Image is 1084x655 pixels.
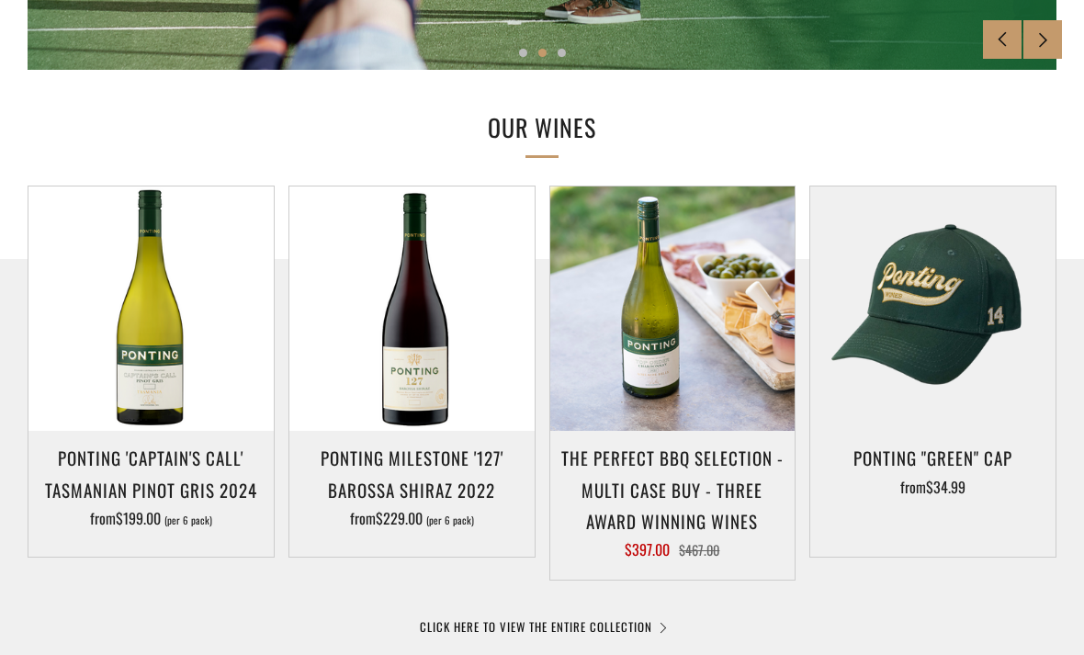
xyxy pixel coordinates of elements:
[426,515,474,525] span: (per 6 pack)
[519,49,527,57] button: 1
[38,442,265,504] h3: Ponting 'Captain's Call' Tasmanian Pinot Gris 2024
[90,507,212,529] span: from
[116,507,161,529] span: $199.00
[28,442,274,534] a: Ponting 'Captain's Call' Tasmanian Pinot Gris 2024 from$199.00 (per 6 pack)
[625,538,670,560] span: $397.00
[350,507,474,529] span: from
[550,442,796,557] a: The perfect BBQ selection - MULTI CASE BUY - Three award winning wines $397.00 $467.00
[299,442,525,504] h3: Ponting Milestone '127' Barossa Shiraz 2022
[420,617,664,636] a: CLICK HERE TO VIEW THE ENTIRE COLLECTION
[679,540,719,559] span: $467.00
[376,507,423,529] span: $229.00
[239,108,845,147] h2: OUR WINES
[558,49,566,57] button: 3
[164,515,212,525] span: (per 6 pack)
[538,49,547,57] button: 2
[289,442,535,534] a: Ponting Milestone '127' Barossa Shiraz 2022 from$229.00 (per 6 pack)
[559,442,786,536] h3: The perfect BBQ selection - MULTI CASE BUY - Three award winning wines
[900,476,965,498] span: from
[926,476,965,498] span: $34.99
[819,442,1046,473] h3: Ponting "Green" Cap
[810,442,1056,534] a: Ponting "Green" Cap from$34.99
